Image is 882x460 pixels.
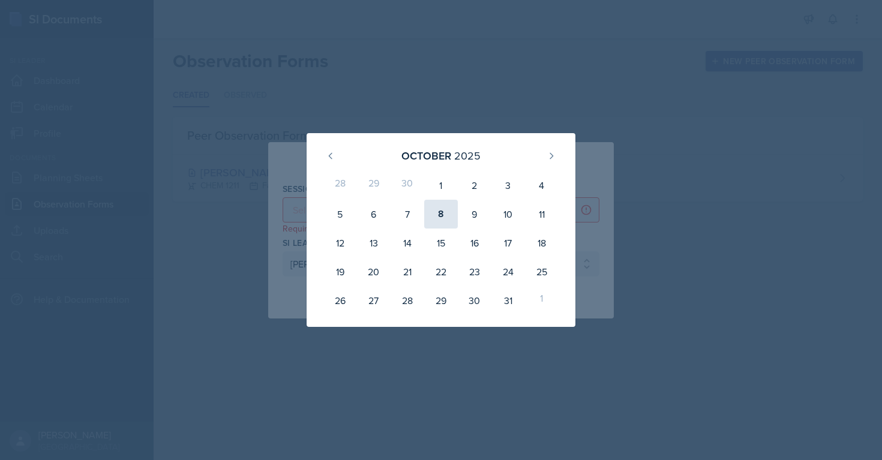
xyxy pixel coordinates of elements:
[401,148,451,164] div: October
[525,257,559,286] div: 25
[391,229,424,257] div: 14
[424,200,458,229] div: 8
[357,286,391,315] div: 27
[458,200,491,229] div: 9
[323,200,357,229] div: 5
[525,171,559,200] div: 4
[525,229,559,257] div: 18
[458,171,491,200] div: 2
[323,257,357,286] div: 19
[525,200,559,229] div: 11
[424,171,458,200] div: 1
[491,171,525,200] div: 3
[491,229,525,257] div: 17
[525,286,559,315] div: 1
[491,257,525,286] div: 24
[424,286,458,315] div: 29
[391,286,424,315] div: 28
[323,171,357,200] div: 28
[458,286,491,315] div: 30
[458,229,491,257] div: 16
[491,200,525,229] div: 10
[323,286,357,315] div: 26
[491,286,525,315] div: 31
[458,257,491,286] div: 23
[391,200,424,229] div: 7
[391,171,424,200] div: 30
[357,200,391,229] div: 6
[424,229,458,257] div: 15
[357,229,391,257] div: 13
[391,257,424,286] div: 21
[323,229,357,257] div: 12
[424,257,458,286] div: 22
[357,257,391,286] div: 20
[357,171,391,200] div: 29
[454,148,481,164] div: 2025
